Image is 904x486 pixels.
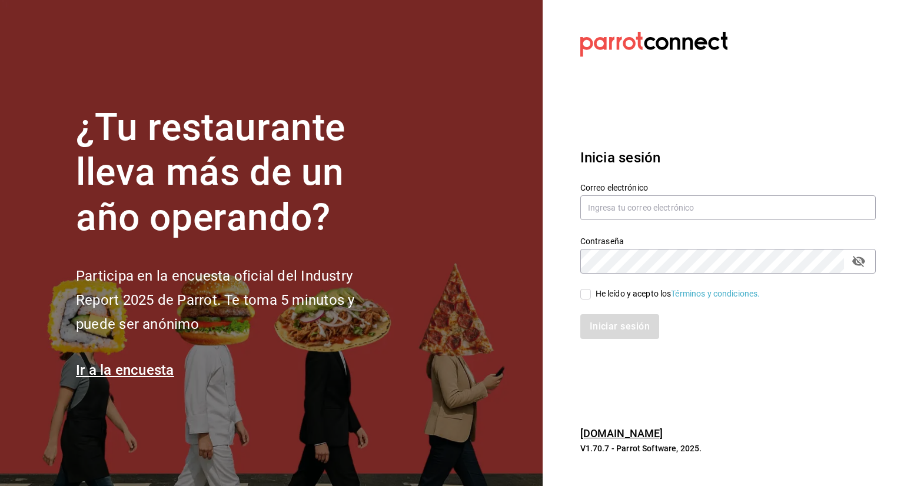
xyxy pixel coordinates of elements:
[76,105,394,241] h1: ¿Tu restaurante lleva más de un año operando?
[580,147,876,168] h3: Inicia sesión
[580,442,876,454] p: V1.70.7 - Parrot Software, 2025.
[76,362,174,378] a: Ir a la encuesta
[580,427,663,440] a: [DOMAIN_NAME]
[580,237,876,245] label: Contraseña
[849,251,869,271] button: passwordField
[671,289,760,298] a: Términos y condiciones.
[580,183,876,191] label: Correo electrónico
[580,195,876,220] input: Ingresa tu correo electrónico
[596,288,760,300] div: He leído y acepto los
[76,264,394,336] h2: Participa en la encuesta oficial del Industry Report 2025 de Parrot. Te toma 5 minutos y puede se...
